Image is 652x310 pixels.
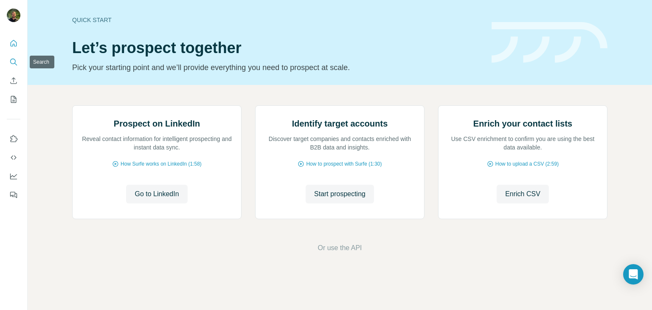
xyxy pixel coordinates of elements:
div: Open Intercom Messenger [623,264,644,285]
p: Pick your starting point and we’ll provide everything you need to prospect at scale. [72,62,481,73]
button: Quick start [7,36,20,51]
button: Dashboard [7,169,20,184]
button: Go to LinkedIn [126,185,187,203]
button: Use Surfe on LinkedIn [7,131,20,147]
span: How to prospect with Surfe (1:30) [306,160,382,168]
p: Reveal contact information for intelligent prospecting and instant data sync. [81,135,233,152]
button: Feedback [7,187,20,203]
span: Enrich CSV [505,189,540,199]
h2: Enrich your contact lists [473,118,572,130]
h2: Prospect on LinkedIn [114,118,200,130]
h2: Identify target accounts [292,118,388,130]
button: Enrich CSV [7,73,20,88]
button: Use Surfe API [7,150,20,165]
img: Avatar [7,8,20,22]
span: Go to LinkedIn [135,189,179,199]
h1: Let’s prospect together [72,39,481,56]
button: My lists [7,92,20,107]
button: Search [7,54,20,70]
button: Enrich CSV [497,185,549,203]
div: Quick start [72,16,481,24]
p: Discover target companies and contacts enriched with B2B data and insights. [264,135,416,152]
button: Or use the API [318,243,362,253]
span: How Surfe works on LinkedIn (1:58) [121,160,202,168]
img: banner [492,22,607,63]
span: How to upload a CSV (2:59) [495,160,559,168]
p: Use CSV enrichment to confirm you are using the best data available. [447,135,599,152]
span: Start prospecting [314,189,365,199]
button: Start prospecting [306,185,374,203]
